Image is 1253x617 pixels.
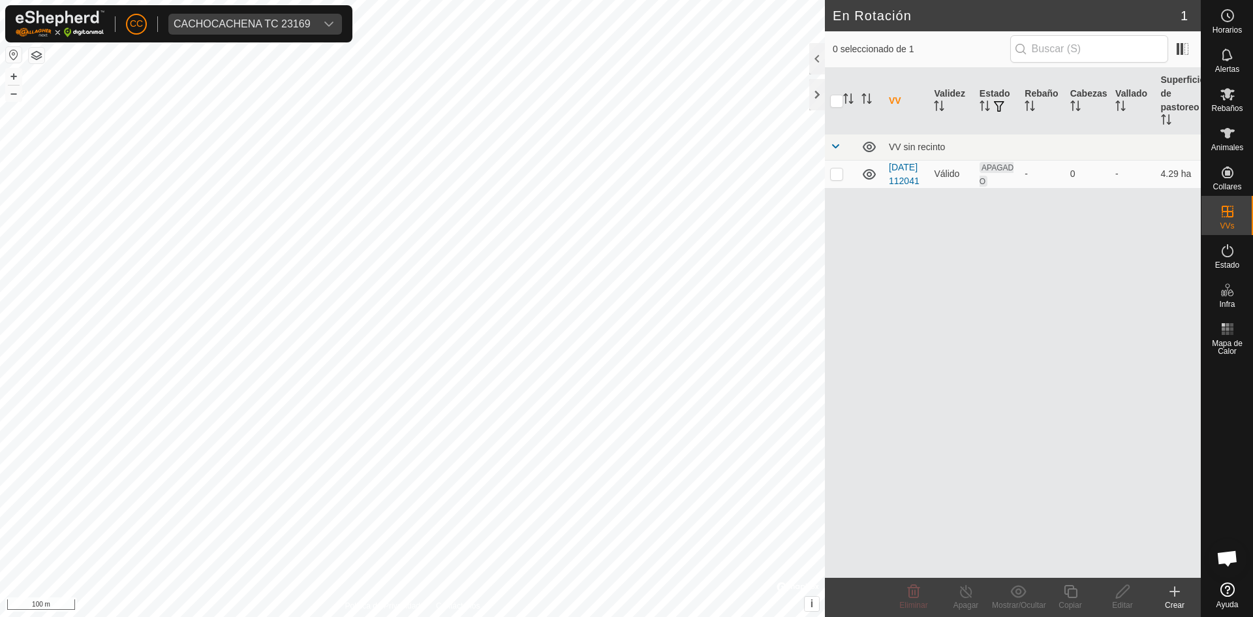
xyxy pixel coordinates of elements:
span: Rebaños [1211,104,1243,112]
th: Vallado [1110,68,1155,134]
p-sorticon: Activar para ordenar [843,95,854,106]
p-sorticon: Activar para ordenar [1161,116,1171,127]
p-sorticon: Activar para ordenar [934,103,944,113]
span: CC [130,17,143,31]
p-sorticon: Activar para ordenar [1070,103,1081,113]
span: VVs [1220,222,1234,230]
span: Collares [1213,183,1241,191]
span: 0 seleccionado de 1 [833,42,1010,56]
p-sorticon: Activar para ordenar [1025,103,1035,113]
td: - [1110,160,1155,188]
h2: En Rotación [833,8,1181,24]
button: i [805,597,819,611]
th: Cabezas [1065,68,1110,134]
div: Apagar [940,599,992,611]
td: 0 [1065,160,1110,188]
div: Mostrar/Ocultar [992,599,1044,611]
span: Alertas [1215,65,1239,73]
div: VV sin recinto [889,142,1196,152]
p-sorticon: Activar para ordenar [861,95,872,106]
button: Capas del Mapa [29,48,44,63]
span: 1 [1181,6,1188,25]
div: dropdown trigger [316,14,342,35]
th: Estado [974,68,1019,134]
th: Superficie de pastoreo [1156,68,1201,134]
span: Infra [1219,300,1235,308]
p-sorticon: Activar para ordenar [1115,103,1126,113]
div: Editar [1096,599,1149,611]
button: + [6,69,22,84]
th: VV [884,68,929,134]
span: Ayuda [1216,601,1239,609]
span: i [811,598,813,609]
a: Política de Privacidad [345,600,420,612]
span: Animales [1211,144,1243,151]
td: Válido [929,160,974,188]
button: – [6,86,22,101]
input: Buscar (S) [1010,35,1168,63]
span: APAGADO [980,162,1013,187]
div: - [1025,167,1059,181]
span: Mapa de Calor [1205,340,1250,355]
th: Validez [929,68,974,134]
div: CACHOCACHENA TC 23169 [174,19,311,29]
p-sorticon: Activar para ordenar [980,103,990,113]
a: Ayuda [1201,577,1253,614]
a: [DATE] 112041 [889,162,920,186]
a: Contáctenos [436,600,480,612]
div: Chat abierto [1208,539,1247,578]
button: Restablecer Mapa [6,47,22,63]
span: CACHOCACHENA TC 23169 [168,14,316,35]
span: Estado [1215,261,1239,269]
span: Horarios [1213,26,1242,34]
div: Crear [1149,599,1201,611]
div: Copiar [1044,599,1096,611]
td: 4.29 ha [1156,160,1201,188]
span: Eliminar [899,601,927,610]
th: Rebaño [1019,68,1064,134]
img: Logo Gallagher [16,10,104,37]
